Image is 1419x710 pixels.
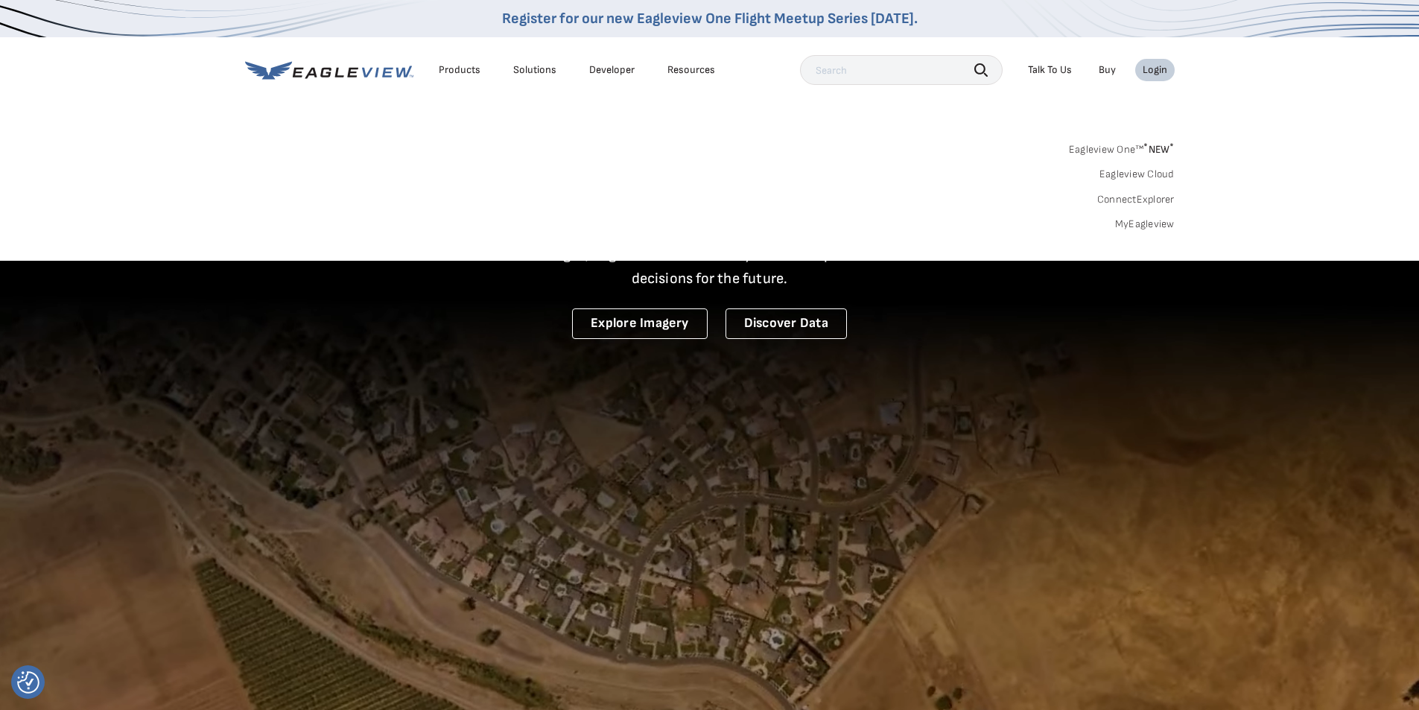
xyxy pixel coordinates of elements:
span: NEW [1143,143,1174,156]
a: Eagleview One™*NEW* [1069,139,1175,156]
a: Buy [1099,63,1116,77]
div: Resources [667,63,715,77]
input: Search [800,55,1003,85]
img: Revisit consent button [17,671,39,694]
a: MyEagleview [1115,218,1175,231]
a: ConnectExplorer [1097,193,1175,206]
div: Solutions [513,63,556,77]
div: Talk To Us [1028,63,1072,77]
a: Register for our new Eagleview One Flight Meetup Series [DATE]. [502,10,918,28]
div: Login [1143,63,1167,77]
div: Products [439,63,480,77]
a: Explore Imagery [572,308,708,339]
a: Eagleview Cloud [1099,168,1175,181]
a: Developer [589,63,635,77]
button: Consent Preferences [17,671,39,694]
a: Discover Data [726,308,847,339]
